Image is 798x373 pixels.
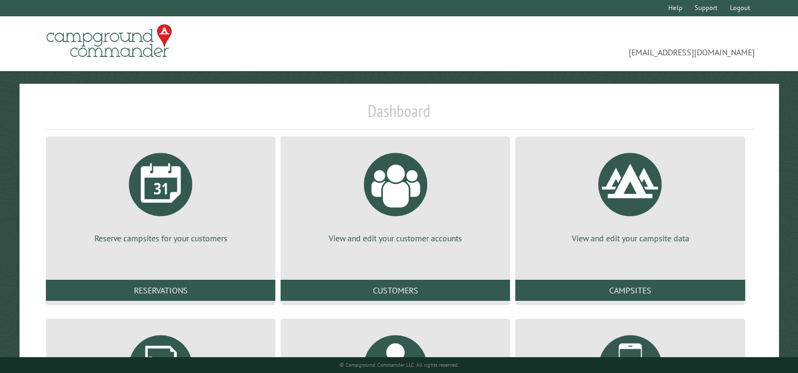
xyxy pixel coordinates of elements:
span: [EMAIL_ADDRESS][DOMAIN_NAME] [399,29,755,58]
a: Reserve campsites for your customers [59,145,263,244]
a: View and edit your customer accounts [293,145,497,244]
a: View and edit your campsite data [528,145,732,244]
h1: Dashboard [43,101,755,130]
small: © Campground Commander LLC. All rights reserved. [340,361,459,368]
a: Customers [281,280,510,301]
a: Reservations [46,280,275,301]
a: Campsites [515,280,745,301]
p: View and edit your customer accounts [293,232,497,244]
p: View and edit your campsite data [528,232,732,244]
p: Reserve campsites for your customers [59,232,263,244]
img: Campground Commander [43,21,175,62]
